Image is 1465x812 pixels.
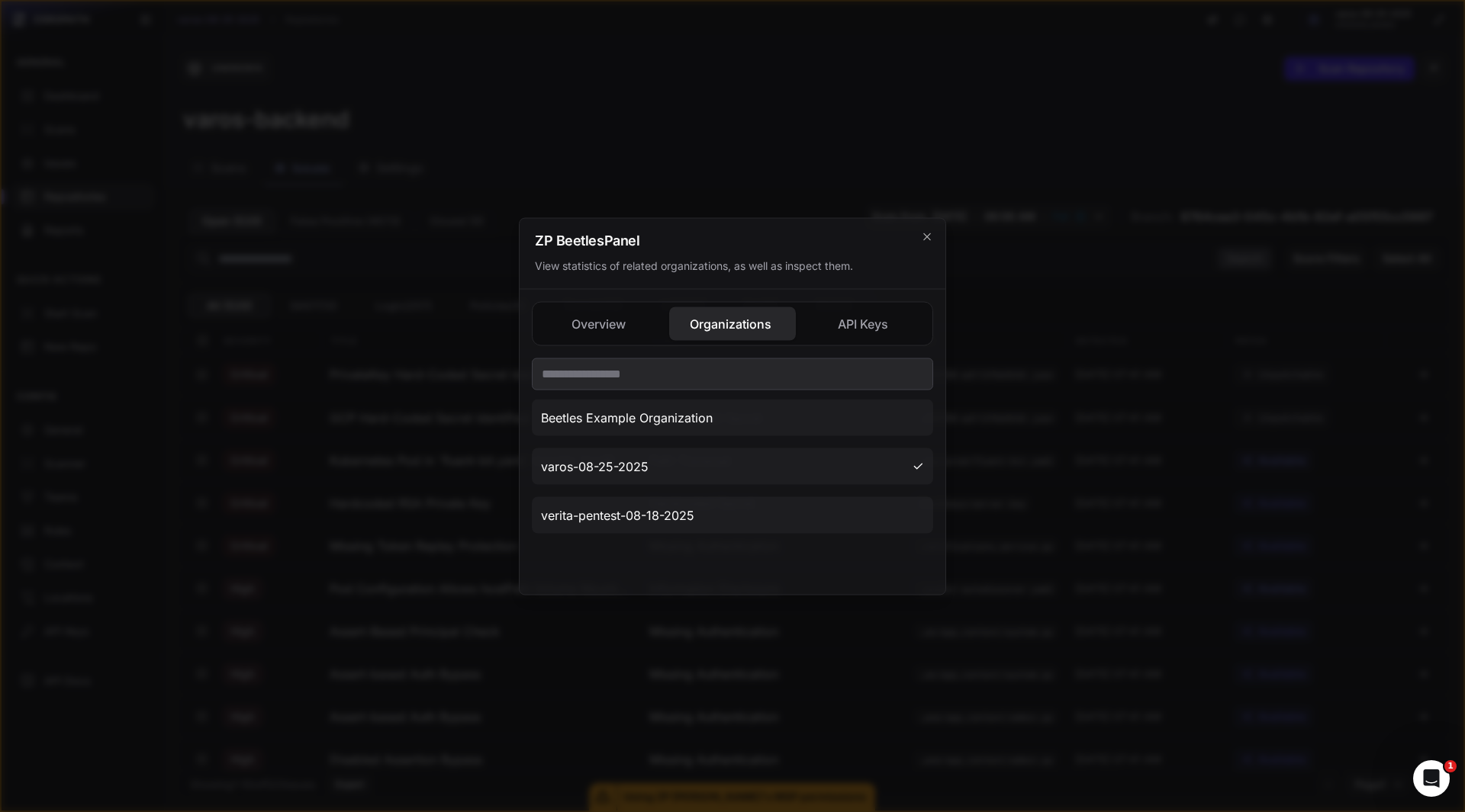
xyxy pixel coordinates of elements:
[532,496,933,533] button: verita-pentest-08-18-2025
[537,307,663,340] button: Overview
[669,307,795,340] button: Organizations
[541,408,713,426] span: Beetles Example Organization
[541,457,649,475] span: varos-08-25-2025
[532,399,933,435] button: Beetles Example Organization
[1413,760,1450,797] iframe: Intercom live chat
[532,448,933,484] button: varos-08-25-2025
[535,258,930,273] div: View statistics of related organizations, as well as inspect them.
[1444,760,1457,772] span: 1
[921,230,933,242] svg: cross 2,
[802,307,928,340] button: API Keys
[535,233,930,247] h2: ZP Beetles Panel
[541,505,694,524] span: verita-pentest-08-18-2025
